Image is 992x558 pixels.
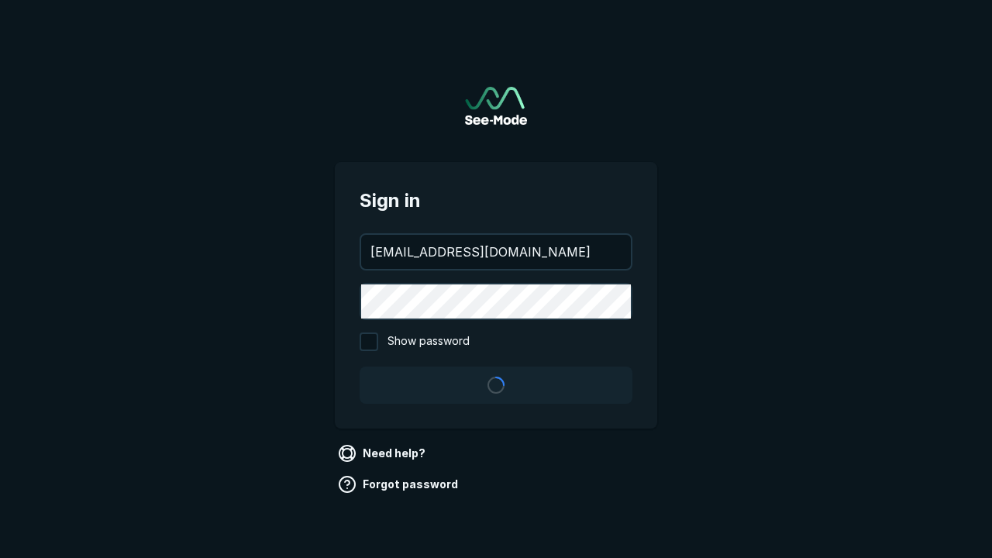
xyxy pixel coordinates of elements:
span: Show password [387,332,470,351]
span: Sign in [360,187,632,215]
a: Go to sign in [465,87,527,125]
a: Need help? [335,441,432,466]
input: your@email.com [361,235,631,269]
a: Forgot password [335,472,464,497]
img: See-Mode Logo [465,87,527,125]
